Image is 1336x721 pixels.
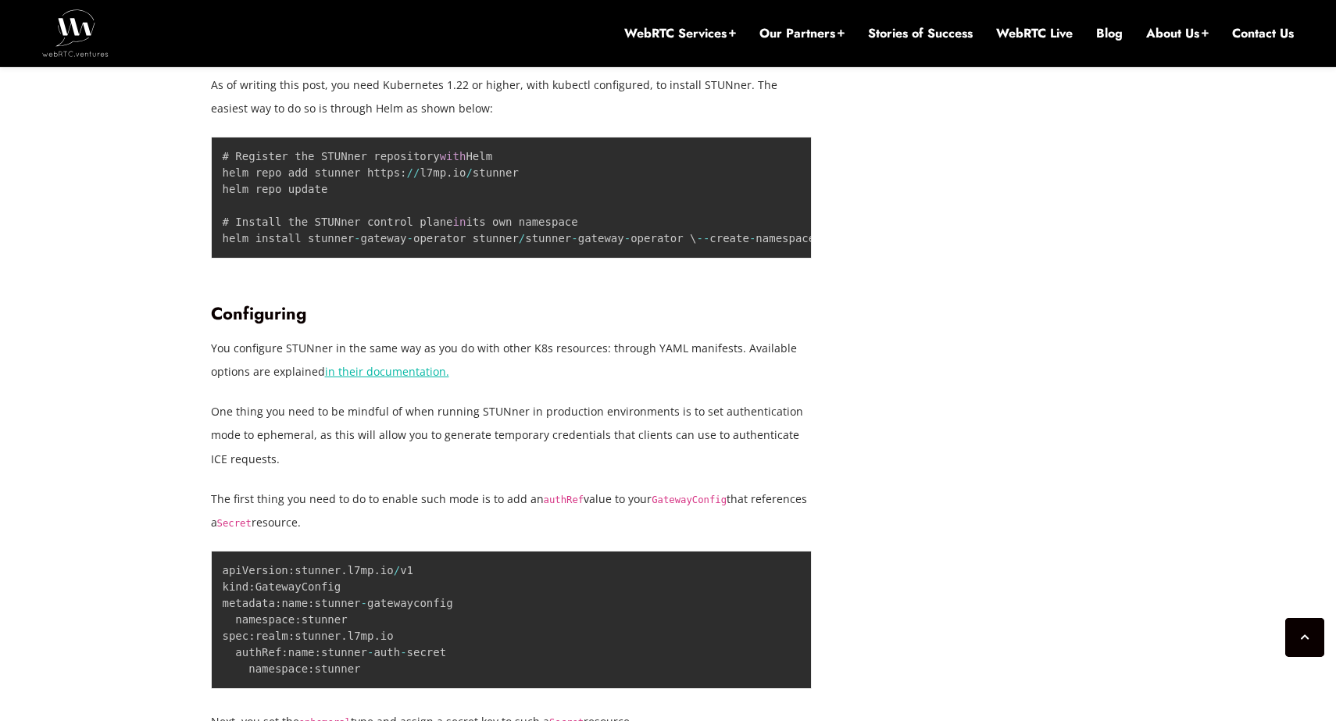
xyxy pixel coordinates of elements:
span: : [308,662,314,675]
span: : [295,613,301,626]
span: / [413,166,420,179]
code: authRef [544,494,584,505]
span: / [407,166,413,179]
span: : [275,597,281,609]
p: You configure STUNner in the same way as you do with other K8s resources: through YAML manifests.... [211,337,813,384]
span: . [341,630,347,642]
code: GatewayConfig [652,494,727,505]
span: - [624,232,630,244]
span: - [407,232,413,244]
span: : [248,630,255,642]
span: in [453,216,466,228]
a: WebRTC Services [624,25,736,42]
code: apiVersion stunner l7mp io v1 kind GatewayConfig metadata name stunner gatewayconfig namespace st... [223,564,453,675]
span: - [400,646,406,659]
span: . [373,564,380,576]
a: Stories of Success [868,25,973,42]
code: Secret [217,518,252,529]
span: - [361,597,367,609]
span: -- [696,232,709,244]
p: The first thing you need to do to enable such mode is to add an value to your that references a r... [211,487,813,534]
span: / [466,166,472,179]
span: . [373,630,380,642]
a: About Us [1146,25,1209,42]
span: . [446,166,452,179]
a: Contact Us [1232,25,1294,42]
a: in their documentation. [325,364,449,379]
a: Blog [1096,25,1123,42]
img: WebRTC.ventures [42,9,109,56]
span: : [315,646,321,659]
a: WebRTC Live [996,25,1073,42]
span: . [341,564,347,576]
span: : [400,166,406,179]
span: : [281,646,288,659]
span: - [354,232,360,244]
span: - [367,646,373,659]
p: One thing you need to be mindful of when running STUNner in production environments is to set aut... [211,400,813,470]
span: with [440,150,466,162]
p: As of writing this post, you need Kubernetes 1.22 or higher, with kubectl configured, to install ... [211,73,813,120]
span: / [519,232,525,244]
h3: Configuring [211,303,813,324]
code: # Register the STUNner repository Helm helm repo add stunner https l7mp io stunner helm repo upda... [223,150,1000,244]
a: Our Partners [759,25,845,42]
span: : [248,580,255,593]
span: : [308,597,314,609]
span: : [288,564,295,576]
span: : [288,630,295,642]
span: / [394,564,400,576]
span: - [571,232,577,244]
span: - [749,232,756,244]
